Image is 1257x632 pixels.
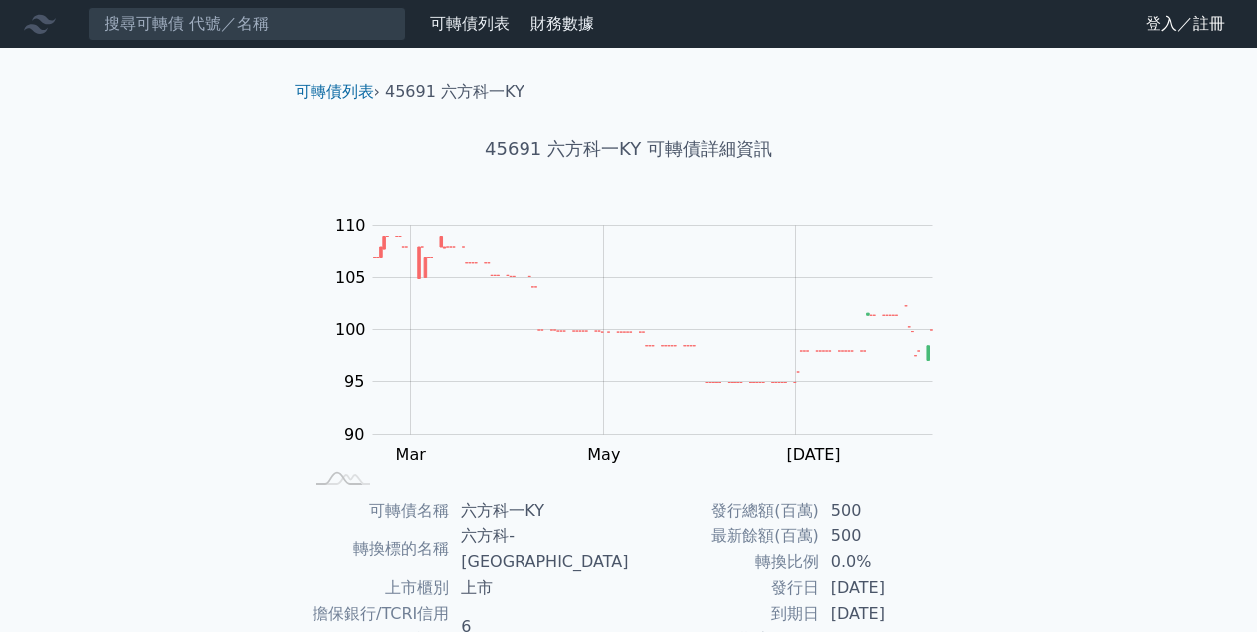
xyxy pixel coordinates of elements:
div: 聊天小工具 [1157,536,1257,632]
tspan: 90 [344,425,364,444]
td: 500 [819,498,955,524]
tspan: May [587,445,620,464]
td: 到期日 [629,601,819,627]
li: › [295,80,380,104]
tspan: 110 [335,216,366,235]
input: 搜尋可轉債 代號／名稱 [88,7,406,41]
tspan: 105 [335,268,366,287]
td: [DATE] [819,601,955,627]
td: 轉換標的名稱 [303,524,450,575]
a: 可轉債列表 [430,14,510,33]
a: 登入／註冊 [1130,8,1241,40]
li: 45691 六方科一KY [385,80,524,104]
tspan: [DATE] [786,445,840,464]
iframe: Chat Widget [1157,536,1257,632]
td: 上市 [449,575,628,601]
tspan: Mar [395,445,426,464]
td: 可轉債名稱 [303,498,450,524]
td: 發行總額(百萬) [629,498,819,524]
tspan: 100 [335,320,366,339]
h1: 45691 六方科一KY 可轉債詳細資訊 [279,135,979,163]
td: 轉換比例 [629,549,819,575]
td: [DATE] [819,575,955,601]
a: 可轉債列表 [295,82,374,101]
td: 六方科-[GEOGRAPHIC_DATA] [449,524,628,575]
g: Chart [324,216,961,464]
a: 財務數據 [530,14,594,33]
td: 六方科一KY [449,498,628,524]
tspan: 95 [344,372,364,391]
td: 500 [819,524,955,549]
td: 上市櫃別 [303,575,450,601]
td: 0.0% [819,549,955,575]
td: 最新餘額(百萬) [629,524,819,549]
td: 發行日 [629,575,819,601]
